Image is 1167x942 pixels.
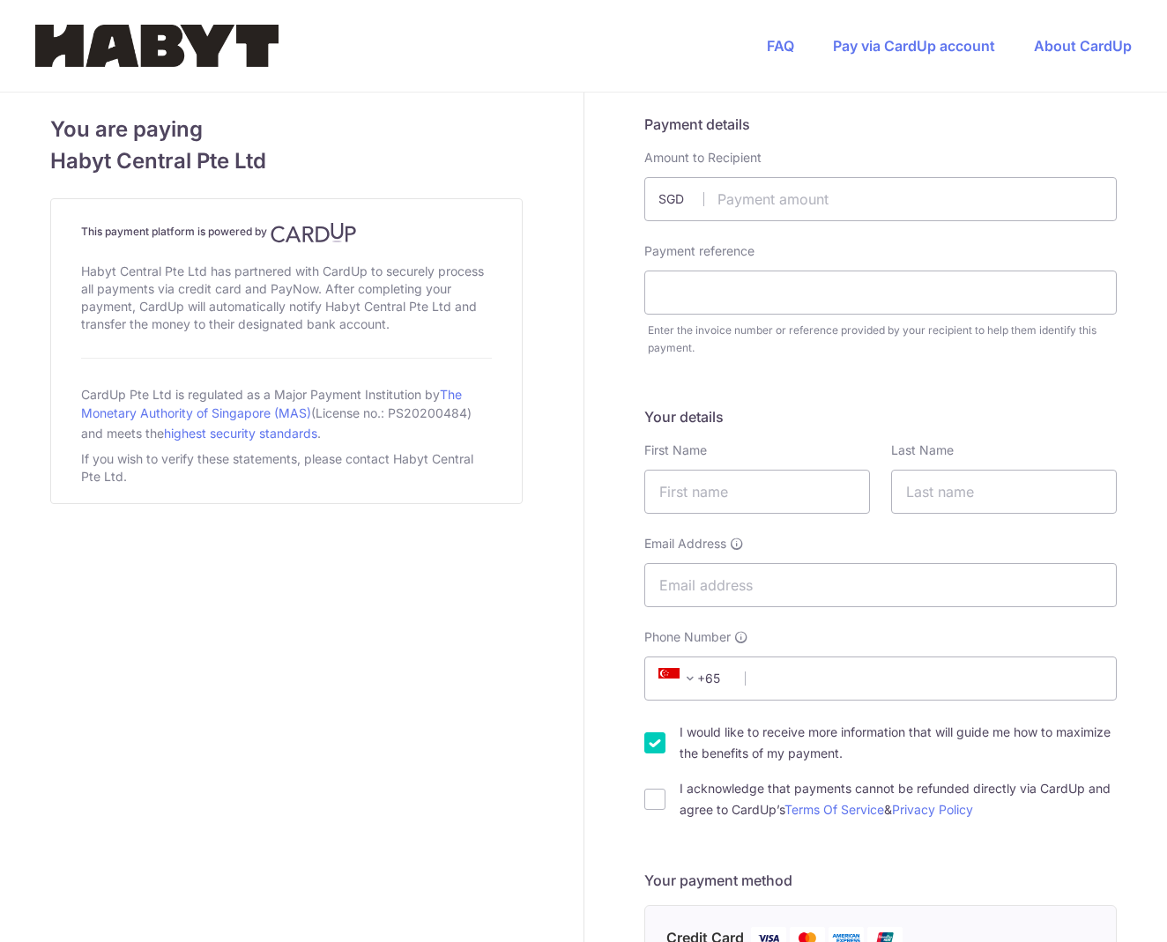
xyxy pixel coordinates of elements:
[767,37,794,55] a: FAQ
[644,870,1117,891] h5: Your payment method
[1034,37,1132,55] a: About CardUp
[658,190,704,208] span: SGD
[644,114,1117,135] h5: Payment details
[81,447,492,489] div: If you wish to verify these statements, please contact Habyt Central Pte Ltd.
[271,222,357,243] img: CardUp
[680,778,1117,820] label: I acknowledge that payments cannot be refunded directly via CardUp and agree to CardUp’s &
[81,259,492,337] div: Habyt Central Pte Ltd has partnered with CardUp to securely process all payments via credit card ...
[50,114,523,145] span: You are paying
[644,406,1117,427] h5: Your details
[644,149,762,167] label: Amount to Recipient
[644,470,870,514] input: First name
[648,322,1117,357] div: Enter the invoice number or reference provided by your recipient to help them identify this payment.
[784,802,884,817] a: Terms Of Service
[892,802,973,817] a: Privacy Policy
[1059,889,1149,933] iframe: 打开一个小组件，您可以在其中找到更多信息
[680,722,1117,764] label: I would like to receive more information that will guide me how to maximize the benefits of my pa...
[644,563,1117,607] input: Email address
[50,145,523,177] span: Habyt Central Pte Ltd
[644,177,1117,221] input: Payment amount
[833,37,995,55] a: Pay via CardUp account
[644,242,754,260] label: Payment reference
[891,470,1117,514] input: Last name
[81,222,492,243] h4: This payment platform is powered by
[644,628,731,646] span: Phone Number
[164,426,317,441] a: highest security standards
[644,441,707,459] label: First Name
[653,668,732,689] span: +65
[891,441,954,459] label: Last Name
[644,535,726,553] span: Email Address
[81,380,492,447] div: CardUp Pte Ltd is regulated as a Major Payment Institution by (License no.: PS20200484) and meets...
[658,668,701,689] span: +65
